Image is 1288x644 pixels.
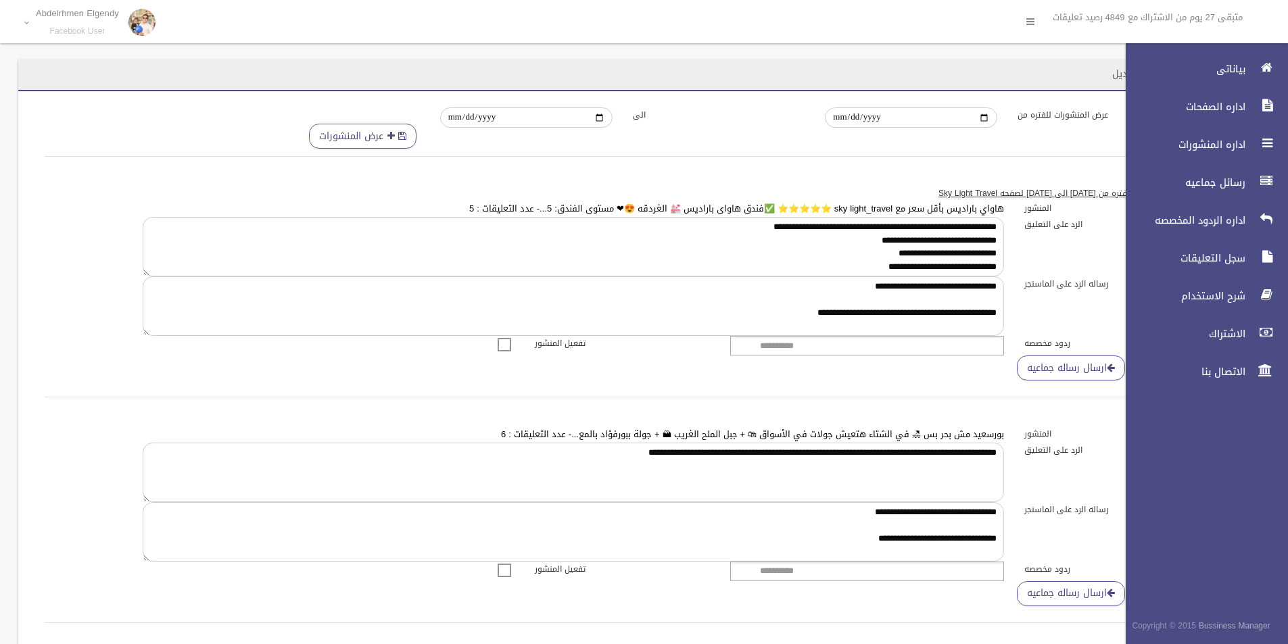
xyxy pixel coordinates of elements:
a: اداره الردود المخصصه [1114,205,1288,235]
a: ارسال رساله جماعيه [1017,355,1125,380]
a: اداره المنشورات [1114,130,1288,159]
label: الرد على التعليق [1014,443,1210,457]
a: رسائل جماعيه [1114,168,1288,197]
strong: Bussiness Manager [1199,618,1270,633]
span: شرح الاستخدام [1114,289,1249,303]
label: المنشور [1014,426,1210,441]
label: الرد على التعليق [1014,217,1210,232]
label: الى [623,107,815,122]
a: الاشتراك [1114,319,1288,349]
a: سجل التعليقات [1114,243,1288,273]
a: ارسال رساله جماعيه [1017,581,1125,606]
small: Facebook User [36,26,119,36]
a: بياناتى [1114,54,1288,84]
span: اداره المنشورات [1114,138,1249,151]
span: رسائل جماعيه [1114,176,1249,189]
span: الاشتراك [1114,327,1249,341]
label: رساله الرد على الماسنجر [1014,276,1210,291]
label: ردود مخصصه [1014,562,1210,576]
span: اداره الردود المخصصه [1114,214,1249,227]
label: ردود مخصصه [1014,336,1210,351]
label: عرض المنشورات للفتره من [1007,107,1200,122]
span: الاتصال بنا [1114,365,1249,378]
label: رساله الرد على الماسنجر [1014,502,1210,517]
span: بياناتى [1114,62,1249,76]
button: عرض المنشورات [309,124,416,149]
span: Copyright © 2015 [1132,618,1196,633]
a: اداره الصفحات [1114,92,1288,122]
p: Abdelrhmen Elgendy [36,8,119,18]
label: تفعيل المنشور [525,336,721,351]
span: اداره الصفحات [1114,100,1249,114]
label: تفعيل المنشور [525,562,721,576]
a: الاتصال بنا [1114,357,1288,387]
a: بورسعيد مش بحر بس 🏖 في الشتاء هتعيش جولات في الأسواق 🛍 + جبل الملح الغريب 🏔 + جولة ببورفؤاد بالمع... [501,426,1004,443]
span: سجل التعليقات [1114,251,1249,265]
u: قائمه ب 50 منشور للفتره من [DATE] الى [DATE] لصفحه Sky Light Travel [938,186,1200,201]
header: اداره المنشورات / تعديل [1096,61,1226,87]
a: شرح الاستخدام [1114,281,1288,311]
label: المنشور [1014,201,1210,216]
a: هاواي باراديس بأقل سعر مع sky light_travel ⭐⭐⭐⭐⭐ ✅فندق هاواى باراديس 💒 الغردقه 😍❤ مستوى الفندق: 5... [469,200,1004,217]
